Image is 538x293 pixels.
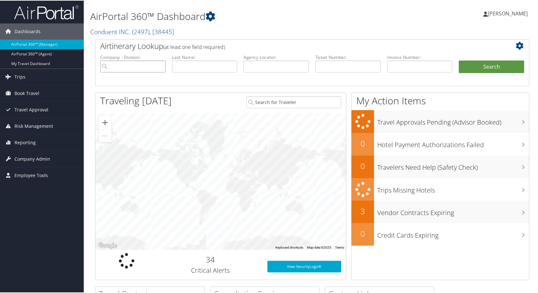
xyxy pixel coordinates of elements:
span: Company Admin [14,150,50,166]
h3: Critical Alerts [163,265,258,274]
a: 0Travelers Need Help (Safety Check) [351,155,529,177]
h1: AirPortal 360™ Dashboard [90,9,386,23]
input: Search for Traveler [246,96,341,108]
h3: Trips Missing Hotels [377,182,529,194]
span: (at least one field required) [163,43,225,50]
span: Map data ©2025 [307,245,331,249]
button: Zoom in [99,116,111,128]
button: Keyboard shortcuts [275,245,303,249]
h1: My Action Items [351,93,529,107]
label: Invoice Number: [387,53,453,60]
label: Company - Division: [100,53,166,60]
img: Google [97,241,118,249]
span: Trips [14,68,25,84]
label: Ticket Number: [315,53,381,60]
h3: Travelers Need Help (Safety Check) [377,159,529,171]
h2: 0 [351,228,374,239]
button: Search [459,60,524,73]
a: 0Credit Cards Expiring [351,222,529,245]
label: Last Name: [172,53,237,60]
a: View SecurityLogic® [267,260,341,272]
h3: Credit Cards Expiring [377,227,529,239]
a: [PERSON_NAME] [483,3,534,23]
img: airportal-logo.png [14,4,79,19]
span: Travel Approval [14,101,48,117]
a: Travel Approvals Pending (Advisor Booked) [351,109,529,132]
span: [PERSON_NAME] [488,9,528,16]
h2: 34 [163,253,258,264]
span: Reporting [14,134,36,150]
h2: Airtinerary Lookup [100,40,488,51]
a: 0Hotel Payment Authorizations Failed [351,132,529,155]
a: Conduent INC. [90,27,174,35]
button: Zoom out [99,129,111,142]
h3: Travel Approvals Pending (Advisor Booked) [377,114,529,126]
span: Employee Tools [14,167,48,183]
span: , [ 38445 ] [149,27,174,35]
span: ( 2497 ) [132,27,149,35]
h1: Traveling [DATE] [100,93,172,107]
h2: 0 [351,160,374,171]
span: Dashboards [14,23,41,39]
h3: Vendor Contracts Expiring [377,204,529,217]
a: Terms (opens in new tab) [335,245,344,249]
a: 3Vendor Contracts Expiring [351,200,529,222]
h2: 0 [351,137,374,148]
span: Book Travel [14,85,39,101]
a: Trips Missing Hotels [351,177,529,200]
h3: Hotel Payment Authorizations Failed [377,137,529,149]
a: Open this area in Google Maps (opens a new window) [97,241,118,249]
span: Risk Management [14,118,53,134]
h2: 3 [351,205,374,216]
label: Agency Locator: [244,53,309,60]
